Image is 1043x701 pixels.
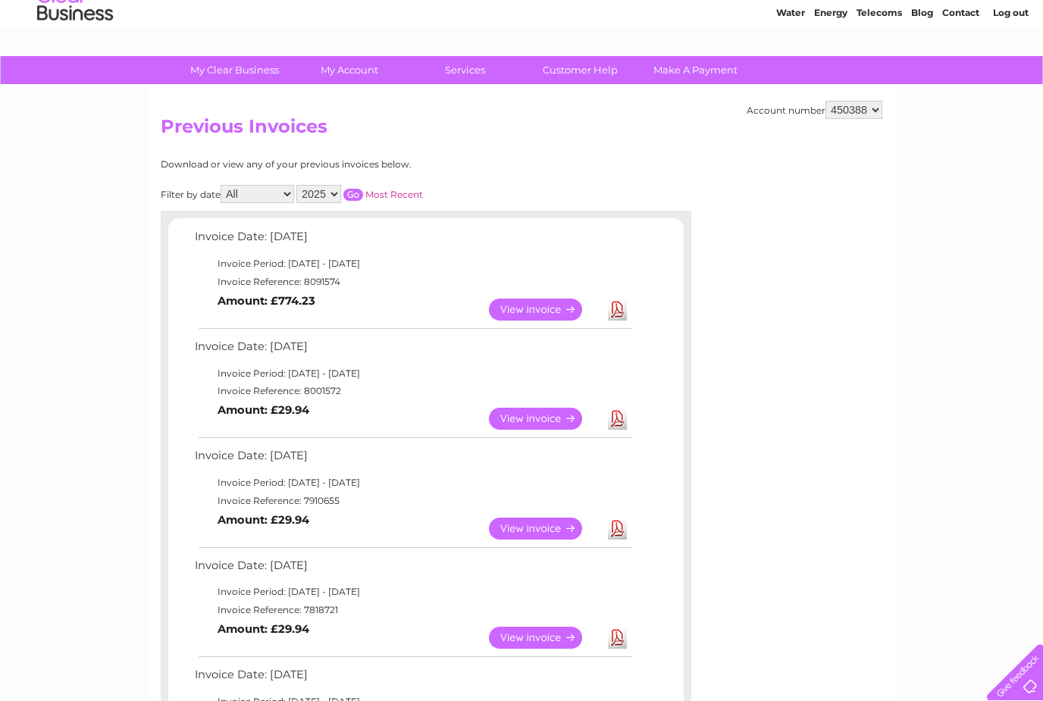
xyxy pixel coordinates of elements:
a: Make A Payment [633,56,758,84]
td: Invoice Period: [DATE] - [DATE] [191,365,634,383]
td: Invoice Reference: 8001572 [191,382,634,400]
div: Account number [747,101,882,119]
a: My Clear Business [172,56,297,84]
b: Amount: £29.94 [218,403,309,417]
a: Telecoms [857,64,902,76]
a: Customer Help [518,56,643,84]
td: Invoice Date: [DATE] [191,555,634,584]
a: Log out [993,64,1029,76]
td: Invoice Date: [DATE] [191,227,634,255]
b: Amount: £29.94 [218,513,309,527]
td: Invoice Period: [DATE] - [DATE] [191,583,634,601]
img: logo.png [36,39,114,86]
a: Download [608,518,627,540]
div: Download or view any of your previous invoices below. [161,159,559,170]
td: Invoice Date: [DATE] [191,665,634,693]
td: Invoice Date: [DATE] [191,336,634,365]
td: Invoice Reference: 8091574 [191,273,634,291]
a: Most Recent [365,189,423,200]
a: View [489,627,600,649]
h2: Previous Invoices [161,116,882,145]
a: Download [608,408,627,430]
a: Download [608,299,627,321]
a: Blog [911,64,933,76]
a: View [489,518,600,540]
a: Water [776,64,805,76]
a: View [489,299,600,321]
a: Download [608,627,627,649]
a: 0333 014 3131 [757,8,862,27]
a: View [489,408,600,430]
b: Amount: £774.23 [218,294,315,308]
td: Invoice Period: [DATE] - [DATE] [191,474,634,492]
a: Energy [814,64,847,76]
a: Services [402,56,528,84]
td: Invoice Period: [DATE] - [DATE] [191,255,634,273]
b: Amount: £29.94 [218,622,309,636]
div: Clear Business is a trading name of Verastar Limited (registered in [GEOGRAPHIC_DATA] No. 3667643... [164,8,881,74]
td: Invoice Date: [DATE] [191,446,634,474]
a: Contact [942,64,979,76]
a: My Account [287,56,412,84]
div: Filter by date [161,185,559,203]
td: Invoice Reference: 7818721 [191,601,634,619]
td: Invoice Reference: 7910655 [191,492,634,510]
